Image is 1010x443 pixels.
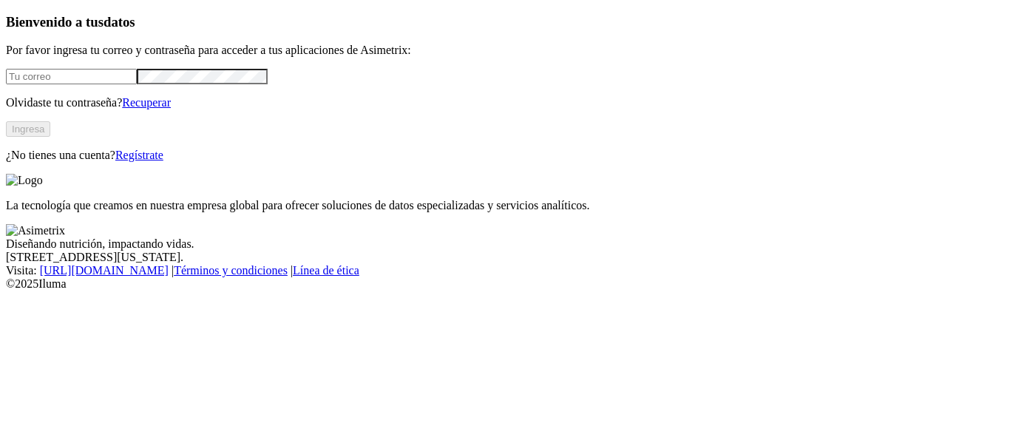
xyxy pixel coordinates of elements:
div: [STREET_ADDRESS][US_STATE]. [6,251,1004,264]
div: Visita : | | [6,264,1004,277]
button: Ingresa [6,121,50,137]
h3: Bienvenido a tus [6,14,1004,30]
p: ¿No tienes una cuenta? [6,149,1004,162]
p: Olvidaste tu contraseña? [6,96,1004,109]
a: Línea de ética [293,264,359,277]
img: Logo [6,174,43,187]
span: datos [104,14,135,30]
input: Tu correo [6,69,137,84]
div: © 2025 Iluma [6,277,1004,291]
p: La tecnología que creamos en nuestra empresa global para ofrecer soluciones de datos especializad... [6,199,1004,212]
a: Recuperar [122,96,171,109]
p: Por favor ingresa tu correo y contraseña para acceder a tus aplicaciones de Asimetrix: [6,44,1004,57]
div: Diseñando nutrición, impactando vidas. [6,237,1004,251]
a: [URL][DOMAIN_NAME] [40,264,169,277]
a: Regístrate [115,149,163,161]
a: Términos y condiciones [174,264,288,277]
img: Asimetrix [6,224,65,237]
